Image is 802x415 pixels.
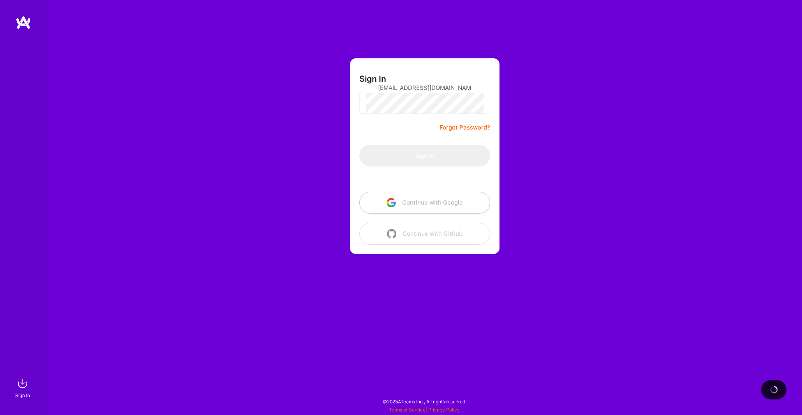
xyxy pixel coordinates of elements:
[359,74,386,84] h3: Sign In
[359,223,490,245] button: Continue with Github
[16,16,31,30] img: logo
[47,392,802,411] div: © 2025 ATeams Inc., All rights reserved.
[428,407,460,413] a: Privacy Policy
[387,198,396,207] img: icon
[15,391,30,399] div: Sign In
[440,123,490,132] a: Forgot Password?
[359,192,490,214] button: Continue with Google
[378,78,471,98] input: Email...
[15,376,30,391] img: sign in
[387,229,396,238] img: icon
[359,145,490,166] button: Sign In
[389,407,426,413] a: Terms of Service
[16,376,30,399] a: sign inSign In
[389,407,460,413] span: |
[770,385,778,394] img: loading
